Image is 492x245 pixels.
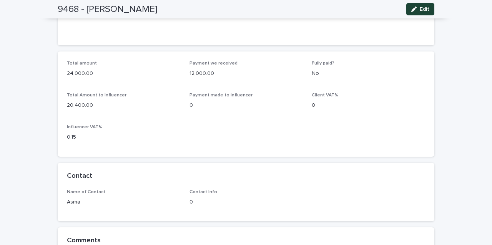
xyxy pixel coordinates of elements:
span: Payment we received [189,61,238,66]
p: 0 [312,101,425,109]
p: Asma [67,198,180,206]
h2: Contact [67,172,92,180]
span: Total Amount to Influencer [67,93,126,98]
p: 24,000.00 [67,70,180,78]
span: Edit [420,7,429,12]
span: Name of Contact [67,190,105,194]
a: 0 [189,199,193,205]
span: Payment made to influencer [189,93,253,98]
p: 0 [189,101,303,109]
button: Edit [406,3,434,15]
span: Client VAT% [312,93,338,98]
span: Influencer VAT% [67,125,102,129]
span: Fully paid? [312,61,334,66]
p: - [67,22,180,30]
p: - [189,22,303,30]
p: 0.15 [67,133,180,141]
p: No [312,70,425,78]
h2: Comments [67,237,101,245]
span: Contact Info [189,190,217,194]
h2: 9468 - [PERSON_NAME] [58,4,157,15]
p: 12,000.00 [189,70,303,78]
p: 20,400.00 [67,101,180,109]
span: Total amount [67,61,97,66]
